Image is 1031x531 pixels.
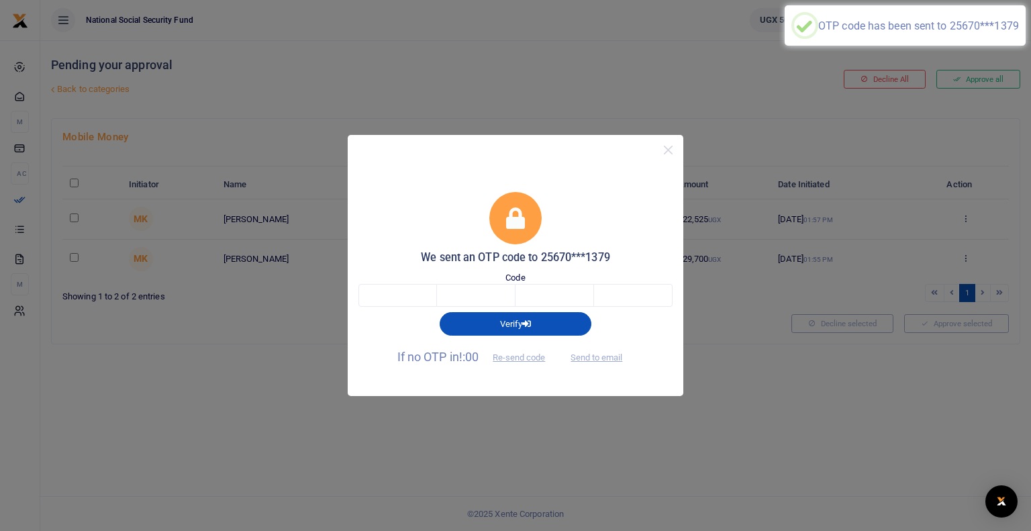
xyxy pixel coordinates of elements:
[459,350,479,364] span: !:00
[658,140,678,160] button: Close
[985,485,1018,518] div: Open Intercom Messenger
[397,350,557,364] span: If no OTP in
[818,19,1019,32] div: OTP code has been sent to 25670***1379
[440,312,591,335] button: Verify
[358,251,673,264] h5: We sent an OTP code to 25670***1379
[505,271,525,285] label: Code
